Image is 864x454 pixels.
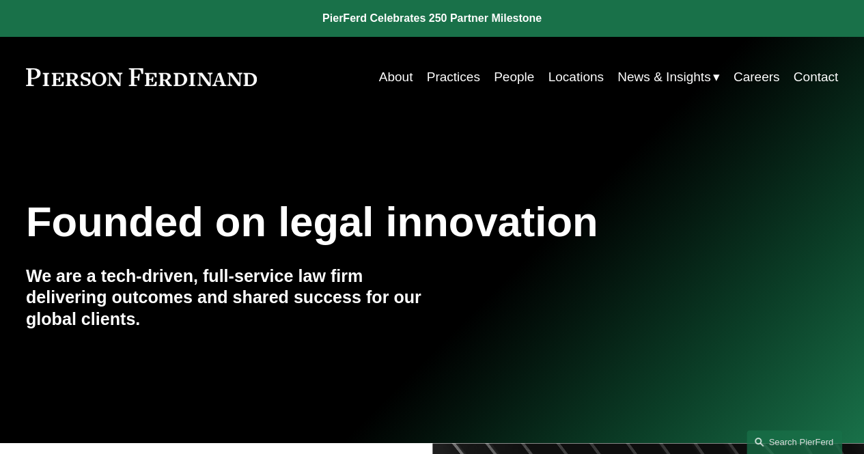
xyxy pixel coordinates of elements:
[617,66,710,89] span: News & Insights
[734,64,780,90] a: Careers
[379,64,413,90] a: About
[427,64,480,90] a: Practices
[747,430,842,454] a: Search this site
[548,64,603,90] a: Locations
[26,266,432,331] h4: We are a tech-driven, full-service law firm delivering outcomes and shared success for our global...
[794,64,839,90] a: Contact
[617,64,719,90] a: folder dropdown
[494,64,534,90] a: People
[26,198,703,246] h1: Founded on legal innovation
